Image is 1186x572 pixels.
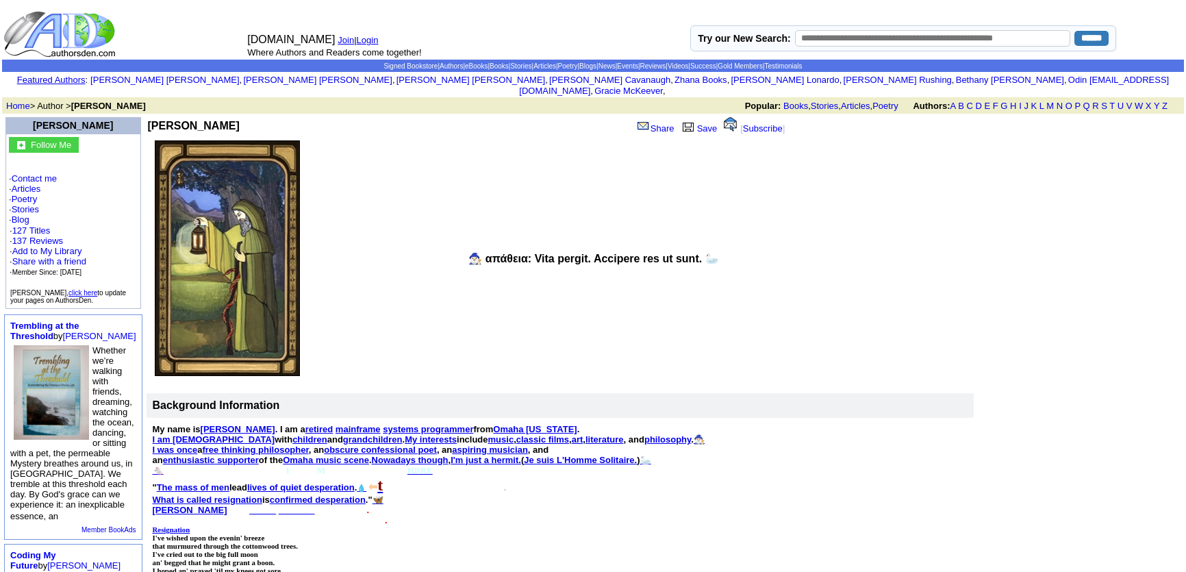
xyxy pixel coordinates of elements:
[279,465,286,475] span: H
[148,120,240,132] b: [PERSON_NAME]
[3,10,118,58] img: logo_ad.gif
[745,101,1180,111] font: , , ,
[395,77,396,84] font: i
[325,465,407,475] b: ESSAGES EVERYW
[533,62,556,70] a: Articles
[153,445,198,455] a: I was once
[315,505,367,515] font: des papillons
[465,62,488,70] a: eBooks
[357,35,379,45] a: Login
[698,33,790,44] label: Try our New Search:
[153,434,705,445] span: with and . include , , , , and .
[153,558,275,567] b: an' begged that he might grant a boon.
[343,434,403,445] a: grandchildren
[984,101,990,111] a: E
[10,550,121,571] font: by
[247,34,335,45] font: [DOMAIN_NAME]
[690,62,716,70] a: Success
[913,101,950,111] b: Authors:
[368,481,377,493] span: ⬅
[504,482,507,493] span: .
[1019,101,1022,111] a: I
[1031,101,1037,111] a: K
[153,482,383,493] span: " lead .
[47,560,121,571] a: [PERSON_NAME]
[10,246,86,277] font: · · ·
[270,495,366,505] a: confirmed desperation
[956,75,1064,85] a: Bethany [PERSON_NAME]
[12,194,38,204] a: Poetry
[468,253,718,264] b: 🧙🏻‍♂️ απάθεια: Vita pergit. Accipere res ut sunt. 🦢
[324,445,437,455] a: obscure confessional poet
[377,476,383,494] a: t
[844,75,952,85] a: [PERSON_NAME] Rushing
[153,465,164,475] a: 🐁
[743,123,783,134] a: Subscribe
[1024,101,1029,111] a: J
[1046,101,1054,111] a: M
[488,434,514,445] a: music
[354,35,383,45] font: |
[724,117,737,132] img: alert.gif
[279,505,315,515] a: le sentier
[407,465,433,475] a: HERE
[31,138,71,150] a: Follow Me
[286,465,290,475] span: I
[493,424,577,434] a: Omaha [US_STATE]
[638,121,649,132] img: share_page.gif
[731,75,839,85] a: [PERSON_NAME] Lonardo
[841,101,870,111] a: Articles
[396,75,545,85] a: [PERSON_NAME] [PERSON_NAME]
[617,62,638,70] a: Events
[694,434,705,445] a: 🧙🏻‍♂️
[372,455,449,465] a: Nowadays though
[283,455,369,465] a: Omaha music scene
[1146,101,1152,111] a: X
[10,321,136,341] font: by
[12,225,51,236] a: 127 Titles
[81,526,136,534] a: Member BookAds
[950,101,956,111] a: A
[163,455,259,465] a: enthusiastic supporter
[993,101,998,111] a: F
[63,331,136,341] a: [PERSON_NAME]
[549,75,670,85] a: [PERSON_NAME] Cavanaugh
[153,424,580,434] span: My name is . I am a from .
[954,77,955,84] font: i
[153,434,275,445] a: I am [DEMOGRAPHIC_DATA]
[1135,101,1143,111] a: W
[247,482,355,493] a: lives of quiet desperation
[17,141,25,149] img: gc.jpg
[153,445,549,455] span: a , an , an , and
[636,123,674,134] a: Share
[1067,77,1068,84] font: i
[12,246,82,256] a: Add to My Library
[153,525,190,534] a: Resignation
[718,62,763,70] a: Gold Members
[202,445,308,455] a: free thinking philosopher
[383,62,438,70] a: Signed Bookstore
[510,62,531,70] a: Stories
[598,62,616,70] a: News
[153,505,227,515] a: [PERSON_NAME]
[519,75,1169,96] a: Odin [EMAIL_ADDRESS][DOMAIN_NAME]
[383,482,503,493] span: his is what I've written about
[153,455,651,465] span: an of the . , ( )
[12,256,86,266] a: Share with a friend
[644,434,691,445] a: philosophy
[373,495,383,505] a: 🦋
[548,77,549,84] font: i
[668,62,688,70] a: Videos
[201,424,275,434] a: [PERSON_NAME]
[243,75,392,85] a: [PERSON_NAME] [PERSON_NAME]
[14,345,89,440] img: 47374.JPG
[249,505,276,515] a: Suivez
[765,62,803,70] a: Testimonials
[31,140,71,150] font: Follow Me
[1083,101,1089,111] a: Q
[90,75,239,85] a: [PERSON_NAME] [PERSON_NAME]
[1109,101,1115,111] a: T
[336,424,381,434] a: mainframe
